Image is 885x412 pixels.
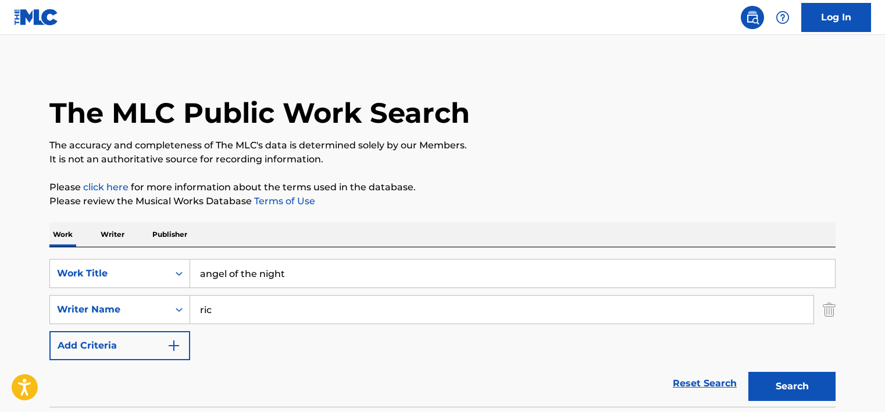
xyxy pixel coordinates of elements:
img: MLC Logo [14,9,59,26]
a: Log In [801,3,871,32]
form: Search Form [49,259,836,407]
p: Please review the Musical Works Database [49,194,836,208]
button: Search [748,372,836,401]
h1: The MLC Public Work Search [49,95,470,130]
div: Help [771,6,794,29]
p: The accuracy and completeness of The MLC's data is determined solely by our Members. [49,138,836,152]
div: Work Title [57,267,162,280]
p: Work [49,222,76,247]
a: Terms of Use [252,196,315,207]
iframe: Chat Widget [827,356,885,412]
p: It is not an authoritative source for recording information. [49,152,836,166]
a: click here [83,182,129,193]
p: Please for more information about the terms used in the database. [49,180,836,194]
p: Publisher [149,222,191,247]
img: Delete Criterion [823,295,836,324]
div: Writer Name [57,303,162,317]
a: Reset Search [667,371,743,396]
button: Add Criteria [49,331,190,360]
img: help [776,10,790,24]
img: 9d2ae6d4665cec9f34b9.svg [167,339,181,353]
a: Public Search [741,6,764,29]
p: Writer [97,222,128,247]
img: search [745,10,759,24]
